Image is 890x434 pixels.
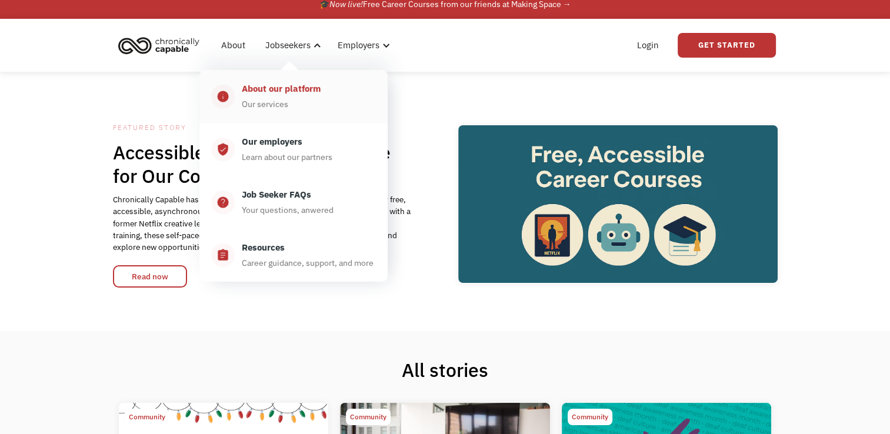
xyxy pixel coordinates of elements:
div: Job Seeker FAQs [242,188,311,202]
div: Learn about our partners [242,150,332,164]
a: Read now [113,265,187,288]
a: verified_userOur employersLearn about our partners [199,123,388,176]
a: About [214,26,252,64]
div: Our services [242,97,288,111]
div: Community [572,410,608,424]
div: Jobseekers [265,38,311,52]
div: assignment [216,248,229,262]
div: Employers [338,38,379,52]
a: assignmentResourcesCareer guidance, support, and more [199,229,388,282]
div: Community [350,410,386,424]
div: info [216,89,229,104]
a: help_centerJob Seeker FAQsYour questions, anwered [199,176,388,229]
div: Chronically Capable has partnered with Making Space to offer our community free, accessible, asyn... [113,193,412,253]
div: Featured Story [113,121,412,135]
h1: Accessible Career Courses, Free for Our Community [113,141,412,188]
nav: Jobseekers [199,64,388,282]
div: Community [129,410,165,424]
div: verified_user [216,142,229,156]
div: Employers [331,26,394,64]
div: Our employers [242,135,302,149]
div: Career guidance, support, and more [242,256,374,270]
div: Your questions, anwered [242,203,334,217]
div: Resources [242,241,285,255]
a: Get Started [678,33,776,58]
h1: All stories [113,358,778,382]
div: help_center [216,195,229,209]
a: infoAbout our platformOur services [199,70,388,123]
a: Login [630,26,666,64]
div: Jobseekers [258,26,325,64]
img: Chronically Capable logo [115,32,203,58]
a: home [115,32,208,58]
div: About our platform [242,82,321,96]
